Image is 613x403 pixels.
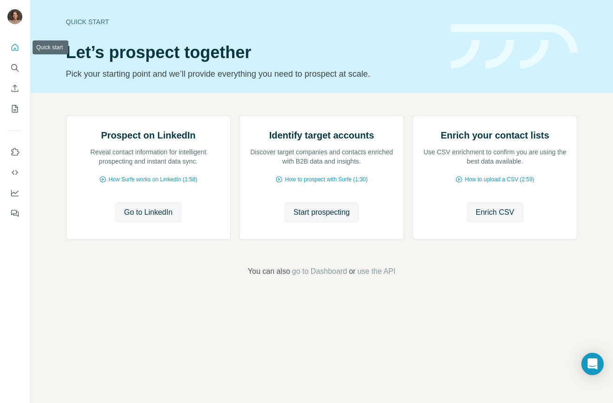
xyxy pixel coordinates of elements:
[7,39,22,56] button: Quick start
[422,147,568,166] p: Use CSV enrichment to confirm you are using the best data available.
[7,144,22,160] button: Use Surfe on LinkedIn
[101,129,195,142] h2: Prospect on LinkedIn
[451,24,578,69] img: banner
[581,353,604,375] div: Open Intercom Messenger
[357,266,395,277] button: use the API
[7,59,22,76] button: Search
[476,207,514,218] span: Enrich CSV
[108,175,197,184] span: How Surfe works on LinkedIn (1:58)
[66,43,440,62] h1: Let’s prospect together
[7,164,22,181] button: Use Surfe API
[285,175,367,184] span: How to prospect with Surfe (1:30)
[7,80,22,97] button: Enrich CSV
[349,266,355,277] span: or
[465,175,534,184] span: How to upload a CSV (2:59)
[293,207,350,218] span: Start prospecting
[7,9,22,24] img: Avatar
[292,266,347,277] button: go to Dashboard
[115,202,182,223] button: Go to LinkedIn
[66,17,440,26] div: Quick start
[269,129,374,142] h2: Identify target accounts
[124,207,173,218] span: Go to LinkedIn
[7,100,22,117] button: My lists
[7,185,22,201] button: Dashboard
[284,202,359,223] button: Start prospecting
[66,67,440,80] p: Pick your starting point and we’ll provide everything you need to prospect at scale.
[248,266,290,277] span: You can also
[466,202,524,223] button: Enrich CSV
[76,147,221,166] p: Reveal contact information for intelligent prospecting and instant data sync.
[7,205,22,222] button: Feedback
[440,129,549,142] h2: Enrich your contact lists
[249,147,394,166] p: Discover target companies and contacts enriched with B2B data and insights.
